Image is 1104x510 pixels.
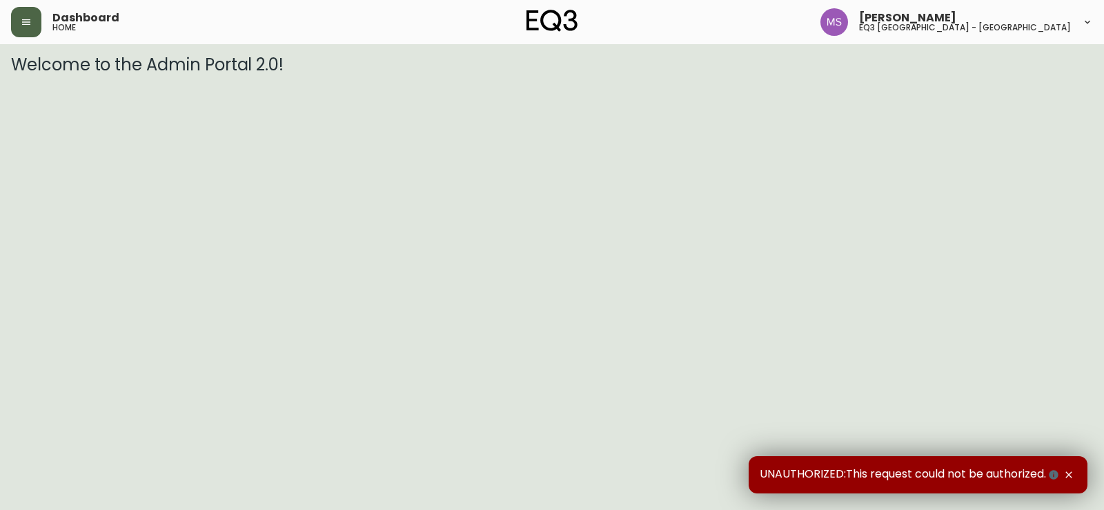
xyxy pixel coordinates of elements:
[526,10,578,32] img: logo
[859,12,956,23] span: [PERSON_NAME]
[52,12,119,23] span: Dashboard
[760,467,1061,482] span: UNAUTHORIZED:This request could not be authorized.
[11,55,1093,75] h3: Welcome to the Admin Portal 2.0!
[52,23,76,32] h5: home
[820,8,848,36] img: 1b6e43211f6f3cc0b0729c9049b8e7af
[859,23,1071,32] h5: eq3 [GEOGRAPHIC_DATA] - [GEOGRAPHIC_DATA]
